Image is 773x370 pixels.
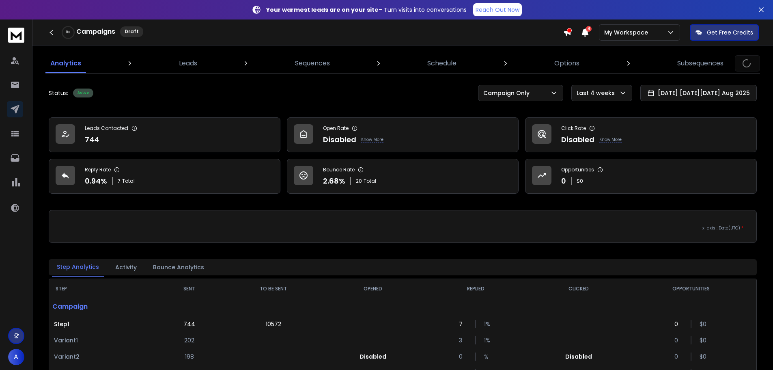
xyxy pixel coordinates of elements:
[290,54,335,73] a: Sequences
[459,336,467,344] p: 3
[422,54,461,73] a: Schedule
[427,58,456,68] p: Schedule
[360,353,386,361] p: Disabled
[323,134,356,145] p: Disabled
[420,279,532,299] th: REPLIED
[157,279,222,299] th: SENT
[561,167,594,173] p: Opportunities
[179,58,197,68] p: Leads
[50,58,81,68] p: Analytics
[85,175,107,187] p: 0.94 %
[52,258,104,277] button: Step Analytics
[586,26,592,32] span: 4
[184,336,194,344] p: 202
[565,353,592,361] p: Disabled
[626,279,756,299] th: OPPORTUNITIES
[561,175,566,187] p: 0
[85,125,128,132] p: Leads Contacted
[700,320,708,328] p: $ 0
[266,6,379,14] strong: Your warmest leads are on your site
[287,117,519,152] a: Open RateDisabledKnow More
[8,28,24,43] img: logo
[707,28,753,37] p: Get Free Credits
[323,175,345,187] p: 2.68 %
[295,58,330,68] p: Sequences
[700,353,708,361] p: $ 0
[672,54,728,73] a: Subsequences
[640,85,757,101] button: [DATE] [DATE][DATE] Aug 2025
[174,54,202,73] a: Leads
[700,336,708,344] p: $ 0
[73,89,93,97] div: Active
[54,353,153,361] p: Variant 2
[525,159,757,194] a: Opportunities0$0
[85,167,111,173] p: Reply Rate
[62,225,743,231] p: x-axis : Date(UTC)
[484,336,492,344] p: 1 %
[361,136,383,143] p: Know More
[66,30,70,35] p: 0 %
[484,353,492,361] p: %
[45,54,86,73] a: Analytics
[118,178,121,184] span: 7
[473,3,522,16] a: Reach Out Now
[476,6,519,14] p: Reach Out Now
[287,159,519,194] a: Bounce Rate2.68%20Total
[85,134,99,145] p: 744
[266,6,467,14] p: – Turn visits into conversations
[323,167,355,173] p: Bounce Rate
[459,353,467,361] p: 0
[525,117,757,152] a: Click RateDisabledKnow More
[120,26,143,37] div: Draft
[325,279,420,299] th: OPENED
[674,336,683,344] p: 0
[532,279,626,299] th: CLICKED
[677,58,723,68] p: Subsequences
[76,27,115,37] h1: Campaigns
[356,178,362,184] span: 20
[183,320,195,328] p: 744
[690,24,759,41] button: Get Free Credits
[8,349,24,365] button: A
[599,136,622,143] p: Know More
[110,258,142,276] button: Activity
[185,353,194,361] p: 198
[323,125,349,132] p: Open Rate
[561,125,586,132] p: Click Rate
[49,159,280,194] a: Reply Rate0.94%7Total
[577,89,618,97] p: Last 4 weeks
[49,279,157,299] th: STEP
[674,320,683,328] p: 0
[49,117,280,152] a: Leads Contacted744
[54,336,153,344] p: Variant 1
[604,28,651,37] p: My Workspace
[49,299,157,315] p: Campaign
[49,89,68,97] p: Status:
[483,89,533,97] p: Campaign Only
[561,134,594,145] p: Disabled
[122,178,135,184] span: Total
[222,279,325,299] th: TO BE SENT
[554,58,579,68] p: Options
[266,320,281,328] p: 10572
[148,258,209,276] button: Bounce Analytics
[54,320,153,328] p: Step 1
[674,353,683,361] p: 0
[577,178,583,184] p: $ 0
[484,320,492,328] p: 1 %
[459,320,467,328] p: 7
[364,178,376,184] span: Total
[549,54,584,73] a: Options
